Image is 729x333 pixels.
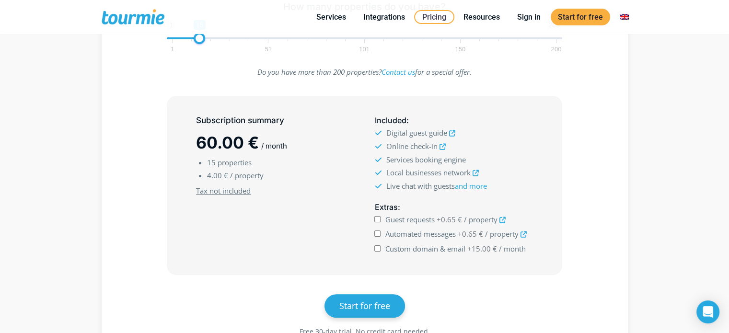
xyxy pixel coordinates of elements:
[510,11,548,23] a: Sign in
[613,11,636,23] a: Switch to
[309,11,353,23] a: Services
[454,181,486,191] a: and more
[386,155,465,164] span: Services booking engine
[374,115,532,126] h5: :
[261,141,287,150] span: / month
[264,47,273,51] span: 51
[485,229,519,239] span: / property
[374,202,397,212] span: Extras
[551,9,610,25] a: Start for free
[218,158,252,167] span: properties
[458,229,483,239] span: +0.65 €
[385,229,456,239] span: Automated messages
[324,294,405,318] a: Start for free
[196,133,259,152] span: 60.00 €
[196,115,354,126] h5: Subscription summary
[230,171,264,180] span: / property
[386,141,437,151] span: Online check-in
[196,186,251,195] u: Tax not included
[207,171,228,180] span: 4.00 €
[453,47,467,51] span: 150
[374,115,406,125] span: Included
[207,158,216,167] span: 15
[464,215,498,224] span: / property
[437,215,462,224] span: +0.65 €
[456,11,507,23] a: Resources
[414,10,454,24] a: Pricing
[467,244,497,253] span: +15.00 €
[169,47,175,51] span: 1
[358,47,371,51] span: 101
[696,300,719,323] div: Open Intercom Messenger
[339,300,390,311] span: Start for free
[167,66,562,79] p: Do you have more than 200 properties? for a special offer.
[385,244,465,253] span: Custom domain & email
[385,215,435,224] span: Guest requests
[356,11,412,23] a: Integrations
[386,168,470,177] span: Local businesses network
[374,201,532,213] h5: :
[550,47,563,51] span: 200
[386,128,447,138] span: Digital guest guide
[382,67,415,77] a: Contact us
[499,244,526,253] span: / month
[386,181,486,191] span: Live chat with guests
